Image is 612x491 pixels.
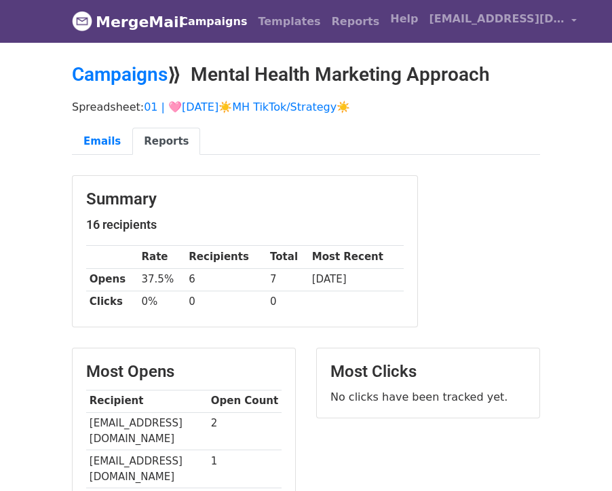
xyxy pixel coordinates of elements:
[86,450,208,488] td: [EMAIL_ADDRESS][DOMAIN_NAME]
[252,8,326,35] a: Templates
[138,268,186,291] td: 37.5%
[86,217,404,232] h5: 16 recipients
[86,362,282,382] h3: Most Opens
[208,450,282,488] td: 1
[72,11,92,31] img: MergeMail logo
[423,5,582,37] a: [EMAIL_ADDRESS][DOMAIN_NAME]
[309,246,404,268] th: Most Recent
[132,128,200,156] a: Reports
[267,291,309,313] td: 0
[86,189,404,209] h3: Summary
[72,100,540,114] p: Spreadsheet:
[186,291,267,313] td: 0
[72,63,540,86] h2: ⟫ Mental Health Marketing Approach
[186,268,267,291] td: 6
[72,7,164,36] a: MergeMail
[385,5,423,33] a: Help
[326,8,385,35] a: Reports
[208,412,282,450] td: 2
[186,246,267,268] th: Recipients
[208,390,282,412] th: Open Count
[267,268,309,291] td: 7
[544,426,612,491] iframe: Chat Widget
[86,390,208,412] th: Recipient
[267,246,309,268] th: Total
[72,128,132,156] a: Emails
[138,246,186,268] th: Rate
[72,63,168,86] a: Campaigns
[86,268,138,291] th: Opens
[138,291,186,313] td: 0%
[174,8,252,35] a: Campaigns
[330,362,526,382] h3: Most Clicks
[86,291,138,313] th: Clicks
[429,11,565,27] span: [EMAIL_ADDRESS][DOMAIN_NAME]
[86,412,208,450] td: [EMAIL_ADDRESS][DOMAIN_NAME]
[144,101,350,113] a: 01 | 🩷[DATE]☀️MH TikTok/Strategy☀️
[330,390,526,404] p: No clicks have been tracked yet.
[309,268,404,291] td: [DATE]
